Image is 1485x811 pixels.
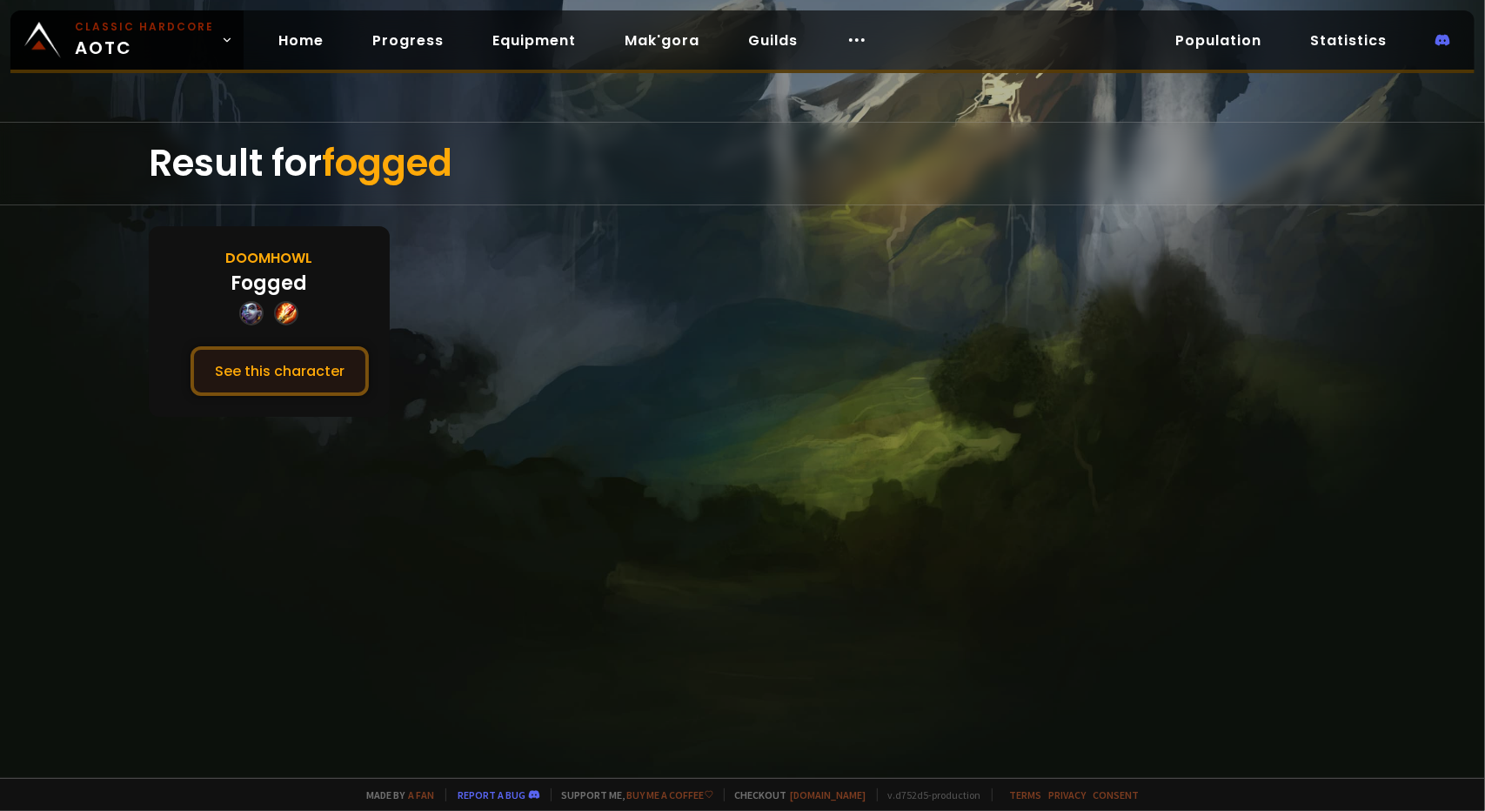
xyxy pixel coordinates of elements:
[791,788,866,801] a: [DOMAIN_NAME]
[1049,788,1087,801] a: Privacy
[231,269,307,298] div: Fogged
[75,19,214,61] span: AOTC
[357,788,435,801] span: Made by
[724,788,866,801] span: Checkout
[734,23,812,58] a: Guilds
[409,788,435,801] a: a fan
[75,19,214,35] small: Classic Hardcore
[1010,788,1042,801] a: Terms
[551,788,713,801] span: Support me,
[10,10,244,70] a: Classic HardcoreAOTC
[627,788,713,801] a: Buy me a coffee
[358,23,458,58] a: Progress
[458,788,526,801] a: Report a bug
[877,788,981,801] span: v. d752d5 - production
[225,247,312,269] div: Doomhowl
[1094,788,1140,801] a: Consent
[191,346,369,396] button: See this character
[611,23,713,58] a: Mak'gora
[1161,23,1275,58] a: Population
[322,137,452,189] span: fogged
[478,23,590,58] a: Equipment
[1296,23,1401,58] a: Statistics
[264,23,338,58] a: Home
[149,123,1337,204] div: Result for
